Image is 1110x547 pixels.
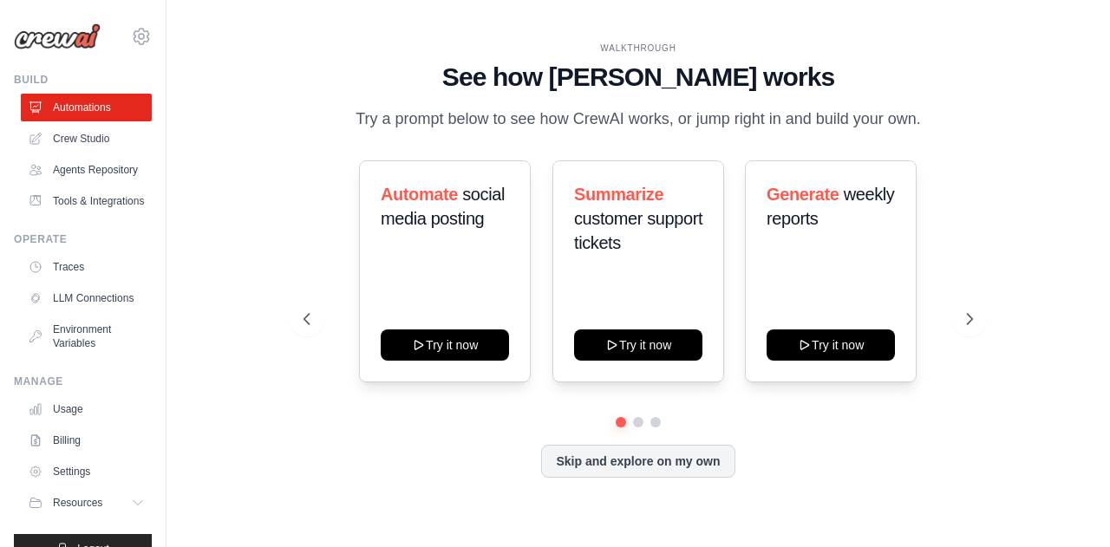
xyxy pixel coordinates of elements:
[574,185,663,204] span: Summarize
[53,496,102,510] span: Resources
[14,232,152,246] div: Operate
[574,329,702,361] button: Try it now
[767,329,895,361] button: Try it now
[21,253,152,281] a: Traces
[381,329,509,361] button: Try it now
[21,489,152,517] button: Resources
[574,209,702,252] span: customer support tickets
[21,427,152,454] a: Billing
[381,185,505,228] span: social media posting
[541,445,735,478] button: Skip and explore on my own
[767,185,894,228] span: weekly reports
[21,395,152,423] a: Usage
[14,374,152,388] div: Manage
[21,156,152,184] a: Agents Repository
[21,284,152,312] a: LLM Connections
[304,62,972,93] h1: See how [PERSON_NAME] works
[347,107,930,132] p: Try a prompt below to see how CrewAI works, or jump right in and build your own.
[21,458,152,485] a: Settings
[14,73,152,87] div: Build
[21,125,152,153] a: Crew Studio
[21,187,152,215] a: Tools & Integrations
[304,42,972,55] div: WALKTHROUGH
[21,316,152,357] a: Environment Variables
[767,185,839,204] span: Generate
[14,23,101,49] img: Logo
[21,94,152,121] a: Automations
[381,185,458,204] span: Automate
